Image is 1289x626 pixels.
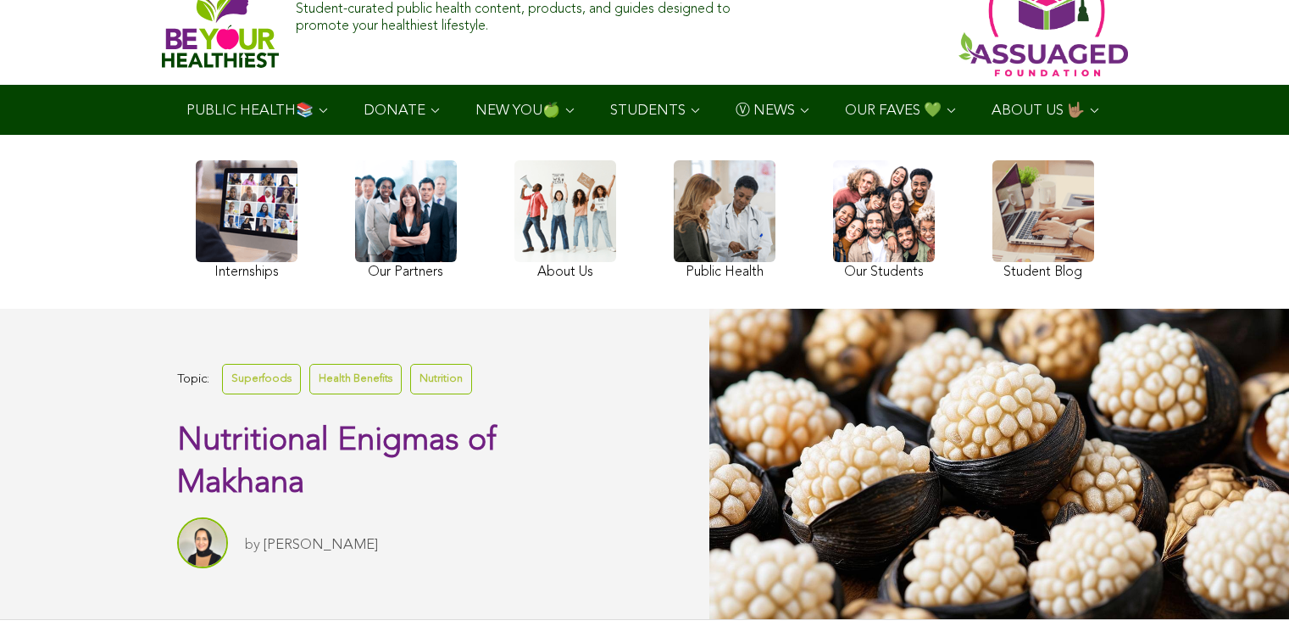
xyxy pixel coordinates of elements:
[177,425,497,500] span: Nutritional Enigmas of Makhana
[845,103,942,118] span: OUR FAVES 💚
[475,103,560,118] span: NEW YOU🍏
[222,364,301,394] a: Superfoods
[736,103,795,118] span: Ⓥ NEWS
[364,103,425,118] span: DONATE
[1204,545,1289,626] iframe: Chat Widget
[992,103,1085,118] span: ABOUT US 🤟🏽
[245,538,260,552] span: by
[186,103,314,118] span: PUBLIC HEALTH📚
[610,103,686,118] span: STUDENTS
[177,368,209,391] span: Topic:
[264,538,378,552] a: [PERSON_NAME]
[309,364,402,394] a: Health Benefits
[410,364,472,394] a: Nutrition
[162,85,1128,135] div: Navigation Menu
[177,517,228,568] img: Dr. Sana Mian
